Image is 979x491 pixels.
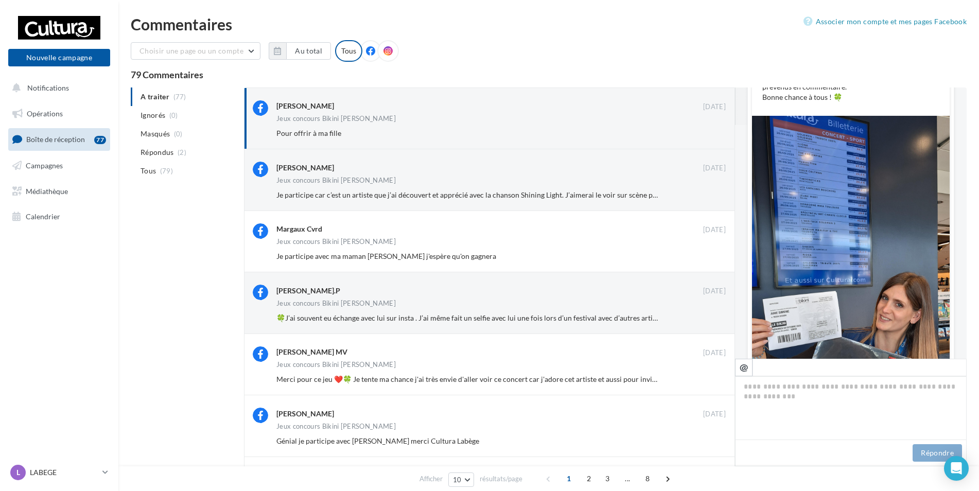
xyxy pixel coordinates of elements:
[26,135,85,144] span: Boîte de réception
[619,470,636,487] span: ...
[139,46,243,55] span: Choisir une page ou un compte
[276,163,334,173] div: [PERSON_NAME]
[561,470,577,487] span: 1
[94,136,106,144] div: 77
[740,362,748,372] i: @
[26,212,60,221] span: Calendrier
[581,470,597,487] span: 2
[944,456,969,481] div: Open Intercom Messenger
[16,467,20,478] span: L
[131,42,260,60] button: Choisir une page ou un compte
[6,155,112,177] a: Campagnes
[419,474,443,484] span: Afficher
[803,15,967,28] a: Associer mon compte et mes pages Facebook
[141,110,165,120] span: Ignorés
[276,238,396,245] div: Jeux concours Bikini [PERSON_NAME]
[276,361,396,368] div: Jeux concours Bikini [PERSON_NAME]
[26,186,68,195] span: Médiathèque
[269,42,331,60] button: Au total
[6,103,112,125] a: Opérations
[276,300,396,307] div: Jeux concours Bikini [PERSON_NAME]
[141,166,156,176] span: Tous
[703,348,726,358] span: [DATE]
[27,83,69,92] span: Notifications
[276,177,396,184] div: Jeux concours Bikini [PERSON_NAME]
[276,423,396,430] div: Jeux concours Bikini [PERSON_NAME]
[30,467,98,478] p: LABEGE
[703,164,726,173] span: [DATE]
[141,147,174,157] span: Répondus
[131,70,967,79] div: 79 Commentaires
[6,77,108,99] button: Notifications
[169,111,178,119] span: (0)
[276,115,396,122] div: Jeux concours Bikini [PERSON_NAME]
[276,224,322,234] div: Margaux Cvrd
[8,463,110,482] a: L LABEGE
[141,129,170,139] span: Masqués
[26,161,63,170] span: Campagnes
[6,128,112,150] a: Boîte de réception77
[131,16,967,32] div: Commentaires
[160,167,173,175] span: (79)
[639,470,656,487] span: 8
[276,347,347,357] div: [PERSON_NAME] MV
[335,40,362,62] div: Tous
[276,101,334,111] div: [PERSON_NAME]
[276,190,764,199] span: Je participe car c’est un artiste que j’ai découvert et apprécié avec la chanson Shining Light. J...
[27,109,63,118] span: Opérations
[276,436,479,445] span: Génial je participe avec [PERSON_NAME] merci Cultura Labège
[6,181,112,202] a: Médiathèque
[480,474,522,484] span: résultats/page
[276,375,962,383] span: Merci pour ce jeu ❤️🍀 Je tente ma chance j'ai très envie d'aller voir ce concert car j'adore cet ...
[703,410,726,419] span: [DATE]
[453,476,462,484] span: 10
[174,130,183,138] span: (0)
[276,252,496,260] span: Je participe avec ma maman [PERSON_NAME] j'espère qu'on gagnera
[703,225,726,235] span: [DATE]
[735,359,753,376] button: @
[286,42,331,60] button: Au total
[276,409,334,419] div: [PERSON_NAME]
[599,470,616,487] span: 3
[913,444,962,462] button: Répondre
[448,472,475,487] button: 10
[703,102,726,112] span: [DATE]
[6,206,112,227] a: Calendrier
[703,287,726,296] span: [DATE]
[8,49,110,66] button: Nouvelle campagne
[276,286,340,296] div: [PERSON_NAME].P
[276,129,341,137] span: Pour offrir à ma fille
[178,148,186,156] span: (2)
